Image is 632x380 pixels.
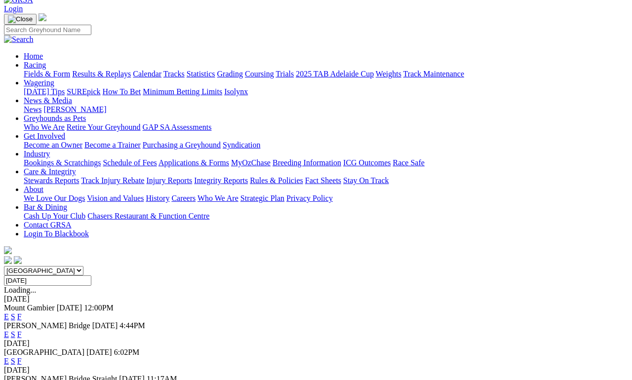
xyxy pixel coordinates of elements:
[4,14,37,25] button: Toggle navigation
[4,4,23,13] a: Login
[24,212,628,221] div: Bar & Dining
[4,366,628,375] div: [DATE]
[24,52,43,60] a: Home
[4,339,628,348] div: [DATE]
[92,321,118,330] span: [DATE]
[4,330,9,339] a: E
[24,105,41,114] a: News
[146,176,192,185] a: Injury Reports
[133,70,161,78] a: Calendar
[103,87,141,96] a: How To Bet
[8,15,33,23] img: Close
[103,158,157,167] a: Schedule of Fees
[143,87,222,96] a: Minimum Betting Limits
[67,87,100,96] a: SUREpick
[24,70,70,78] a: Fields & Form
[231,158,271,167] a: MyOzChase
[24,194,628,203] div: About
[84,141,141,149] a: Become a Trainer
[11,312,15,321] a: S
[286,194,333,202] a: Privacy Policy
[403,70,464,78] a: Track Maintenance
[24,176,79,185] a: Stewards Reports
[14,256,22,264] img: twitter.svg
[24,78,54,87] a: Wagering
[146,194,169,202] a: History
[87,212,209,220] a: Chasers Restaurant & Function Centre
[343,158,391,167] a: ICG Outcomes
[24,114,86,122] a: Greyhounds as Pets
[4,348,84,356] span: [GEOGRAPHIC_DATA]
[224,87,248,96] a: Isolynx
[4,357,9,365] a: E
[24,176,628,185] div: Care & Integrity
[163,70,185,78] a: Tracks
[4,246,12,254] img: logo-grsa-white.png
[119,321,145,330] span: 4:44PM
[343,176,389,185] a: Stay On Track
[194,176,248,185] a: Integrity Reports
[17,312,22,321] a: F
[276,70,294,78] a: Trials
[217,70,243,78] a: Grading
[223,141,260,149] a: Syndication
[24,105,628,114] div: News & Media
[24,123,65,131] a: Who We Are
[24,229,89,238] a: Login To Blackbook
[4,295,628,304] div: [DATE]
[114,348,140,356] span: 6:02PM
[81,176,144,185] a: Track Injury Rebate
[24,87,628,96] div: Wagering
[24,123,628,132] div: Greyhounds as Pets
[24,141,82,149] a: Become an Owner
[24,141,628,150] div: Get Involved
[24,158,628,167] div: Industry
[24,132,65,140] a: Get Involved
[143,123,212,131] a: GAP SA Assessments
[4,275,91,286] input: Select date
[4,304,55,312] span: Mount Gambier
[273,158,341,167] a: Breeding Information
[24,70,628,78] div: Racing
[24,203,67,211] a: Bar & Dining
[43,105,106,114] a: [PERSON_NAME]
[24,150,50,158] a: Industry
[4,321,90,330] span: [PERSON_NAME] Bridge
[4,286,36,294] span: Loading...
[376,70,401,78] a: Weights
[240,194,284,202] a: Strategic Plan
[24,61,46,69] a: Racing
[84,304,114,312] span: 12:00PM
[24,158,101,167] a: Bookings & Scratchings
[24,221,71,229] a: Contact GRSA
[87,194,144,202] a: Vision and Values
[171,194,196,202] a: Careers
[158,158,229,167] a: Applications & Forms
[24,185,43,193] a: About
[17,357,22,365] a: F
[17,330,22,339] a: F
[11,330,15,339] a: S
[393,158,424,167] a: Race Safe
[24,87,65,96] a: [DATE] Tips
[72,70,131,78] a: Results & Replays
[197,194,238,202] a: Who We Are
[296,70,374,78] a: 2025 TAB Adelaide Cup
[245,70,274,78] a: Coursing
[11,357,15,365] a: S
[67,123,141,131] a: Retire Your Greyhound
[305,176,341,185] a: Fact Sheets
[187,70,215,78] a: Statistics
[4,25,91,35] input: Search
[4,35,34,44] img: Search
[86,348,112,356] span: [DATE]
[4,312,9,321] a: E
[143,141,221,149] a: Purchasing a Greyhound
[24,212,85,220] a: Cash Up Your Club
[4,256,12,264] img: facebook.svg
[24,194,85,202] a: We Love Our Dogs
[57,304,82,312] span: [DATE]
[24,96,72,105] a: News & Media
[250,176,303,185] a: Rules & Policies
[39,13,46,21] img: logo-grsa-white.png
